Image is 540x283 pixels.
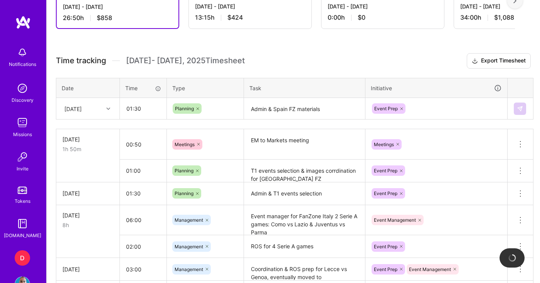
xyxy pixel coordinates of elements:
div: [DATE] [62,189,113,197]
i: icon Chevron [106,107,110,111]
textarea: Coordination & ROS prep for Lecce vs Genoa, eventually moved to [MEDICAL_DATA] [245,259,364,280]
textarea: Admin & T1 events selection [245,183,364,204]
span: $424 [227,13,243,22]
textarea: ROS for 4 Serie A games [245,236,364,257]
span: Meetings [374,141,394,147]
div: 8h [62,221,113,229]
div: [DOMAIN_NAME] [4,231,41,239]
th: Task [244,78,365,98]
span: Event Management [374,217,416,223]
textarea: EM to Markets meeting [245,130,364,159]
div: 13:15 h [195,13,305,22]
img: guide book [15,216,30,231]
div: [DATE] - [DATE] [63,3,172,11]
div: [DATE] - [DATE] [195,2,305,10]
img: loading [508,254,516,262]
input: HH:MM [120,98,166,119]
span: Event Prep [374,266,397,272]
div: Missions [13,130,32,138]
div: 0:00 h [328,13,438,22]
span: Event Prep [374,168,397,174]
input: HH:MM [120,160,167,181]
span: $0 [358,13,365,22]
span: Meetings [175,141,195,147]
span: Management [175,266,203,272]
span: Planning [175,190,193,196]
div: D [15,250,30,266]
img: Submit [517,106,523,112]
div: Notifications [9,60,36,68]
img: Invite [15,149,30,165]
div: [DATE] [62,135,113,143]
span: Event Prep [374,106,398,111]
div: Initiative [371,84,502,93]
input: HH:MM [120,210,167,230]
span: $858 [97,14,112,22]
img: discovery [15,81,30,96]
textarea: Admin & Spain FZ materials [245,99,364,119]
input: HH:MM [120,259,167,280]
a: D [13,250,32,266]
span: Planning [175,168,193,174]
div: [DATE] - [DATE] [328,2,438,10]
span: Time tracking [56,56,106,66]
div: Discovery [12,96,34,104]
span: Event Prep [374,190,397,196]
img: bell [15,45,30,60]
th: Type [167,78,244,98]
span: Event Management [409,266,451,272]
textarea: T1 events selection & images corrdination for [GEOGRAPHIC_DATA] FZ [245,160,364,182]
span: $1,088 [494,13,514,22]
div: [DATE] [62,265,113,273]
span: [DATE] - [DATE] , 2025 Timesheet [126,56,245,66]
img: logo [15,15,31,29]
div: Tokens [15,197,30,205]
div: null [514,103,527,115]
input: HH:MM [120,134,167,155]
input: HH:MM [120,183,167,204]
textarea: Event manager for FanZone Italy 2 Serie A games: Como vs Lazio & Juventus vs Parma [245,206,364,235]
img: tokens [18,187,27,194]
th: Date [56,78,120,98]
span: Planning [175,106,194,111]
input: HH:MM [120,236,167,257]
i: icon Download [472,57,478,65]
span: Management [175,244,203,249]
div: [DATE] [62,211,113,219]
div: 26:50 h [63,14,172,22]
img: teamwork [15,115,30,130]
button: Export Timesheet [467,53,531,69]
span: Management [175,217,203,223]
div: 1h 50m [62,145,113,153]
div: [DATE] [64,104,82,113]
div: Time [125,84,161,92]
span: Event Prep [374,244,397,249]
div: Invite [17,165,29,173]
